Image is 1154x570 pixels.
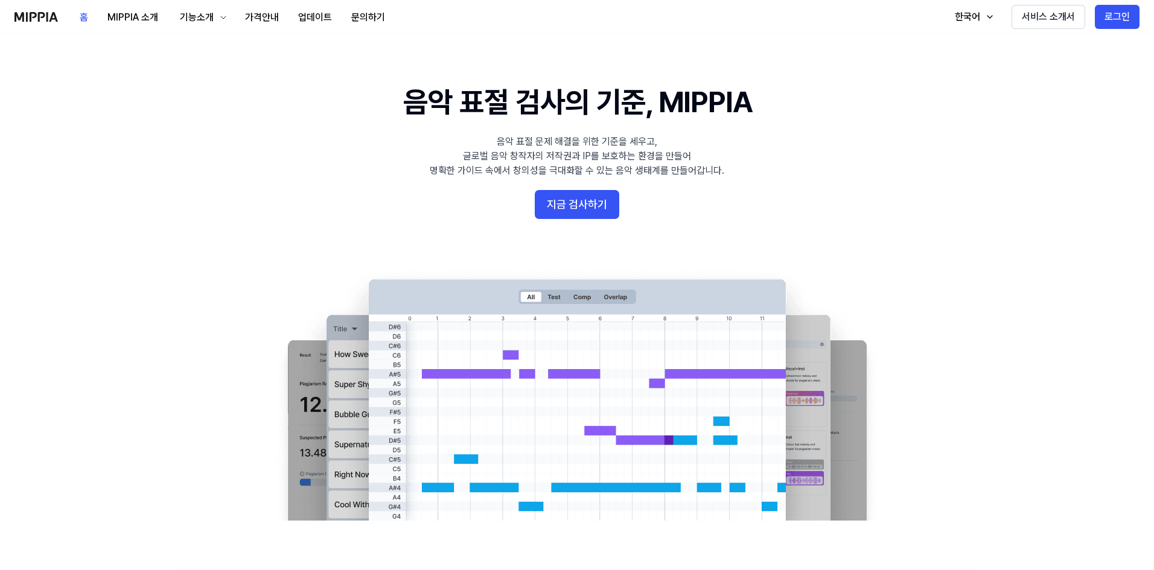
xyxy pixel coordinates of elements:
[1012,5,1085,29] button: 서비스 소개서
[70,5,98,30] button: 홈
[168,5,235,30] button: 기능소개
[70,1,98,34] a: 홈
[1095,5,1140,29] button: 로그인
[235,5,288,30] button: 가격안내
[535,190,619,219] button: 지금 검사하기
[177,10,216,25] div: 기능소개
[943,5,1002,29] button: 한국어
[342,5,395,30] button: 문의하기
[14,12,58,22] img: logo
[288,1,342,34] a: 업데이트
[98,5,168,30] button: MIPPIA 소개
[952,10,983,24] div: 한국어
[288,5,342,30] button: 업데이트
[403,82,751,122] h1: 음악 표절 검사의 기준, MIPPIA
[263,267,891,521] img: main Image
[430,135,724,178] div: 음악 표절 문제 해결을 위한 기준을 세우고, 글로벌 음악 창작자의 저작권과 IP를 보호하는 환경을 만들어 명확한 가이드 속에서 창의성을 극대화할 수 있는 음악 생태계를 만들어...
